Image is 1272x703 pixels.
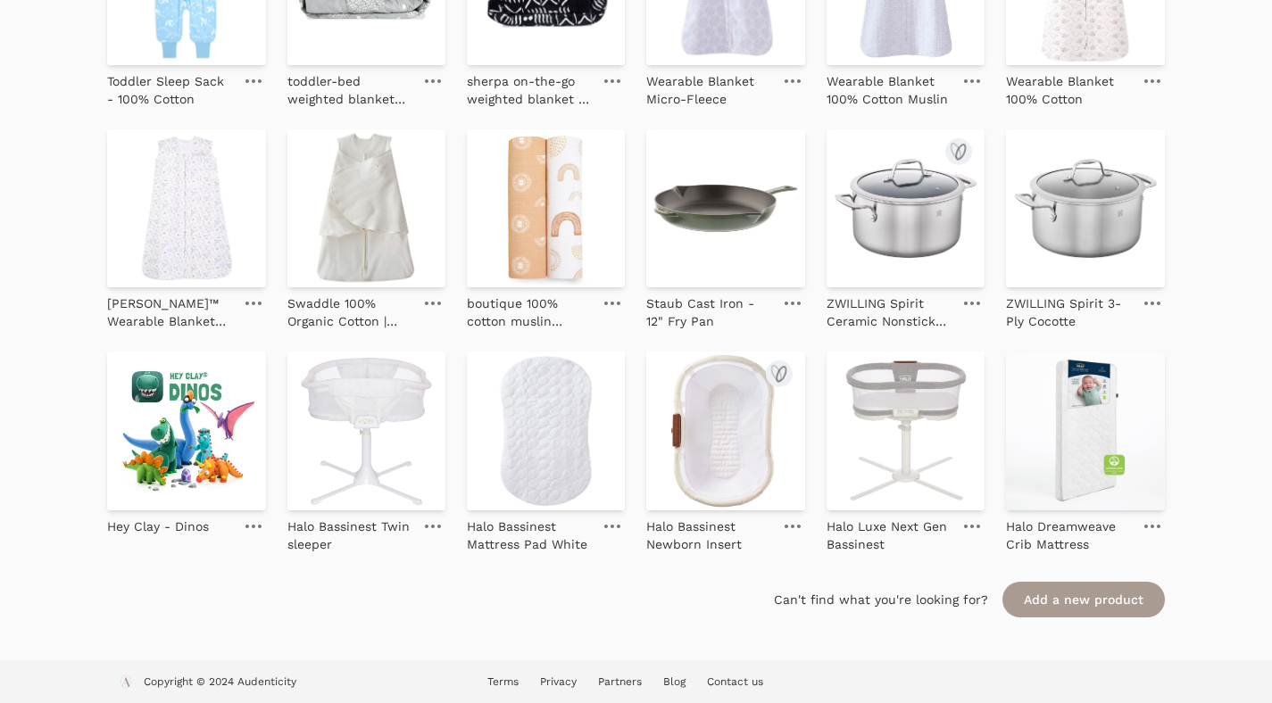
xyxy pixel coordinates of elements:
img: Halo Bassinest Newborn Insert [646,351,804,509]
p: Swaddle 100% Organic Cotton | Cream [287,294,413,330]
a: Wearable Blanket 100% Cotton Muslin [827,65,952,108]
span: Can't find what you're looking for? [774,591,988,608]
a: Toddler Sleep Sack - 100% Cotton [107,65,233,108]
p: Wearable Blanket 100% Cotton [1006,72,1132,108]
p: Halo Dreamweave Crib Mattress [1006,517,1132,553]
img: Halo Bassinest Mattress Pad White [467,351,625,509]
a: Contact us [707,675,763,688]
p: Copyright © 2024 Audenticity [144,674,296,692]
a: Halo Bassinest Twin sleeper [287,510,413,553]
a: Swaddle 100% Organic Cotton | Cream [287,287,413,330]
a: boutique 100% cotton muslin swaddles 2 pack [467,287,593,330]
a: Halo Bassinest Newborn Insert [646,510,772,553]
img: Halo Bassinest Twin sleeper [287,351,445,509]
p: Halo Bassinest Mattress Pad White [467,517,593,553]
a: toddler-bed weighted blanket 2.65 lbs [287,65,413,108]
img: Halo Dreamweave Crib Mattress [1006,351,1164,509]
a: Blog [663,675,686,688]
p: sherpa on-the-go weighted blanket 2 lbs [467,72,593,108]
p: Hey Clay - Dinos [107,517,209,535]
p: Staub Cast Iron - 12" Fry Pan [646,294,772,330]
a: sherpa on-the-go weighted blanket 2 lbs [467,65,593,108]
a: Hey Clay - Dinos [107,510,209,535]
img: boutique 100% cotton muslin swaddles 2 pack [467,129,625,287]
a: Staub Cast Iron - 12" Fry Pan [646,287,772,330]
a: Terms [487,675,519,688]
p: Halo Bassinest Newborn Insert [646,517,772,553]
p: ZWILLING Spirit 3-Ply Cocotte [1006,294,1132,330]
p: Wearable Blanket Micro-Fleece [646,72,772,108]
p: Halo Bassinest Twin sleeper [287,517,413,553]
img: Staub Cast Iron - 12" Fry Pan [646,129,804,287]
a: Wearable Blanket 100% Cotton [1006,65,1132,108]
a: Add a new product [1002,582,1165,617]
p: ZWILLING Spirit Ceramic Nonstick 6-qt Cocotte [827,294,952,330]
p: boutique 100% cotton muslin swaddles 2 pack [467,294,593,330]
a: ZWILLING Spirit Ceramic Nonstick 6-qt Cocotte [827,287,952,330]
p: Halo Luxe Next Gen Bassinest [827,517,952,553]
a: Halo Bassinest Mattress Pad White [467,510,593,553]
img: ZWILLING Spirit Ceramic Nonstick 6-qt Cocotte [827,129,985,287]
a: Wearable Blanket Micro-Fleece [646,65,772,108]
p: Wearable Blanket 100% Cotton Muslin [827,72,952,108]
img: Swaddle 100% Organic Cotton | Cream [287,129,445,287]
img: Hey Clay - Dinos [107,351,265,509]
a: [PERSON_NAME]™ Wearable Blanket 100% Cotton [107,287,233,330]
a: Privacy [540,675,577,688]
img: Halo Luxe Next Gen Bassinest [827,351,985,509]
a: Halo Luxe Next Gen Bassinest [827,510,952,553]
img: Harry Potter™ Wearable Blanket 100% Cotton [107,129,265,287]
p: toddler-bed weighted blanket 2.65 lbs [287,72,413,108]
a: ZWILLING Spirit 3-Ply Cocotte [1006,287,1132,330]
a: Halo Dreamweave Crib Mattress [1006,510,1132,553]
p: [PERSON_NAME]™ Wearable Blanket 100% Cotton [107,294,233,330]
p: Toddler Sleep Sack - 100% Cotton [107,72,233,108]
img: ZWILLING Spirit 3-Ply Cocotte [1006,129,1164,287]
a: Partners [598,675,642,688]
